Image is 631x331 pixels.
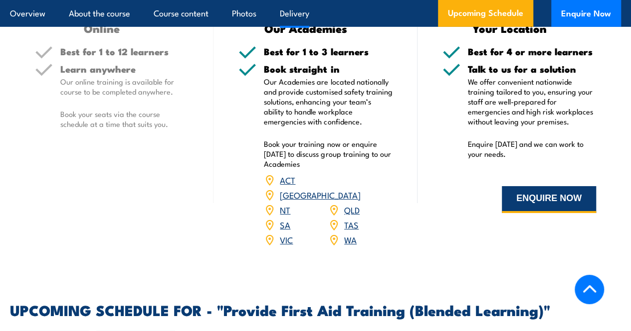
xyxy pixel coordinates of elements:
div: v 4.0.25 [28,16,49,24]
p: Enquire [DATE] and we can work to your needs. [468,139,596,159]
h5: Best for 4 or more learners [468,47,596,56]
a: VIC [280,233,293,245]
p: We offer convenient nationwide training tailored to you, ensuring your staff are well-prepared fo... [468,77,596,126]
h5: Book straight in [264,64,392,74]
p: Our online training is available for course to be completed anywhere. [60,77,189,97]
a: SA [280,219,290,230]
div: Domain Overview [38,59,89,65]
h5: Best for 1 to 12 learners [60,47,189,56]
h5: Best for 1 to 3 learners [264,47,392,56]
h3: Online [35,22,169,34]
button: ENQUIRE NOW [502,186,596,213]
a: WA [344,233,357,245]
a: [GEOGRAPHIC_DATA] [280,189,360,201]
img: logo_orange.svg [16,16,24,24]
p: Book your seats via the course schedule at a time that suits you. [60,109,189,129]
div: Domain: [DOMAIN_NAME] [26,26,110,34]
h3: Your Location [442,22,576,34]
h5: Learn anywhere [60,64,189,74]
h3: Our Academies [238,22,372,34]
h5: Talk to us for a solution [468,64,596,74]
a: ACT [280,174,295,186]
img: tab_domain_overview_orange.svg [27,58,35,66]
div: Keywords by Traffic [110,59,168,65]
img: website_grey.svg [16,26,24,34]
img: tab_keywords_by_traffic_grey.svg [99,58,107,66]
a: QLD [344,204,360,216]
h2: UPCOMING SCHEDULE FOR - "Provide First Aid Training (Blended Learning)" [10,303,621,316]
p: Book your training now or enquire [DATE] to discuss group training to our Academies [264,139,392,169]
a: TAS [344,219,359,230]
a: NT [280,204,290,216]
p: Our Academies are located nationally and provide customised safety training solutions, enhancing ... [264,77,392,126]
